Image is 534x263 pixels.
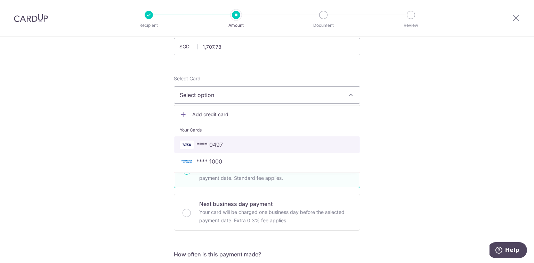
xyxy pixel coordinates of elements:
p: Recipient [123,22,175,29]
p: Document [298,22,349,29]
button: Select option [174,86,360,104]
img: CardUp [14,14,48,22]
img: AMEX [180,157,194,166]
p: Review [385,22,437,29]
p: Your card will be charged one business day before the selected payment date. Extra 0.3% fee applies. [199,208,351,225]
span: Your Cards [180,127,202,134]
ul: Select option [174,105,360,173]
span: Select option [180,91,342,99]
span: SGD [179,43,197,50]
h5: How often is this payment made? [174,250,360,258]
p: Next business day payment [199,200,351,208]
p: Amount [210,22,262,29]
iframe: Opens a widget where you can find more information [489,242,527,260]
input: 0.00 [174,38,360,55]
img: VISA [180,141,194,149]
span: translation missing: en.payables.payment_networks.credit_card.summary.labels.select_card [174,75,201,81]
p: Your card will be charged three business days before the selected payment date. Standard fee appl... [199,166,351,182]
span: Add credit card [192,111,354,118]
a: Add credit card [174,108,360,121]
